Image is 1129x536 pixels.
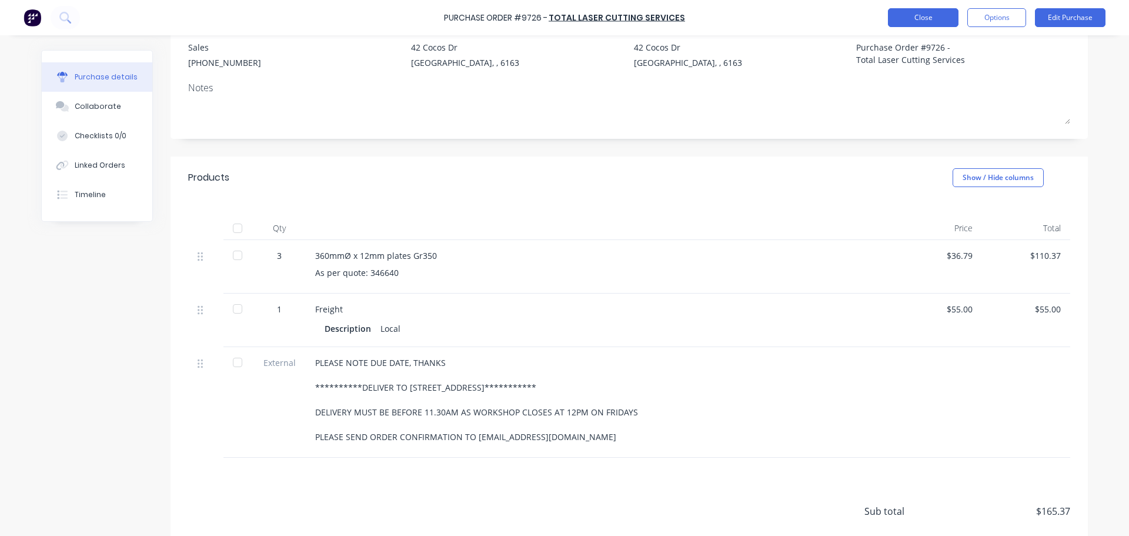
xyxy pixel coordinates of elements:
[262,357,296,369] span: External
[1035,8,1105,27] button: Edit Purchase
[967,8,1026,27] button: Options
[75,160,125,171] div: Linked Orders
[42,180,152,209] button: Timeline
[315,249,884,262] div: 360mmØ x 12mm plates Gr350
[894,217,982,240] div: Price
[253,217,306,240] div: Qty
[991,303,1061,315] div: $55.00
[991,249,1061,262] div: $110.37
[953,168,1044,187] button: Show / Hide columns
[24,9,41,26] img: Factory
[42,151,152,180] button: Linked Orders
[75,101,121,112] div: Collaborate
[411,56,519,69] div: [GEOGRAPHIC_DATA], , 6163
[262,249,296,262] div: 3
[549,12,685,24] a: Total Laser Cutting Services
[888,8,958,27] button: Close
[42,92,152,121] button: Collaborate
[188,41,261,54] div: Sales
[953,504,1070,518] span: $165.37
[188,81,1070,95] div: Notes
[325,320,380,337] div: Description
[188,56,261,69] div: [PHONE_NUMBER]
[864,504,953,518] span: Sub total
[903,249,973,262] div: $36.79
[75,131,126,141] div: Checklists 0/0
[262,303,296,315] div: 1
[634,56,742,69] div: [GEOGRAPHIC_DATA], , 6163
[411,41,519,54] div: 42 Cocos Dr
[315,267,884,279] div: As per quote: 346640
[42,121,152,151] button: Checklists 0/0
[188,171,229,185] div: Products
[42,62,152,92] button: Purchase details
[75,189,106,200] div: Timeline
[982,217,1070,240] div: Total
[634,41,742,54] div: 42 Cocos Dr
[903,303,973,315] div: $55.00
[856,41,1003,68] textarea: Purchase Order #9726 - Total Laser Cutting Services
[315,303,884,315] div: Freight
[444,12,547,24] div: Purchase Order #9726 -
[380,320,400,337] div: Local
[75,72,138,82] div: Purchase details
